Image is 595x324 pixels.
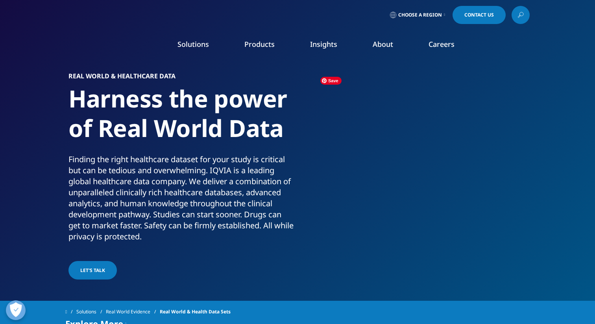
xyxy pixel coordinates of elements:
h1: Harness the power of Real World Data [68,84,295,154]
a: Insights [310,39,337,49]
span: Contact Us [464,13,494,17]
a: Solutions [177,39,209,49]
button: Open Preferences [6,300,26,320]
span: Choose a Region [398,12,442,18]
a: About [373,39,393,49]
nav: Primary [131,28,530,65]
a: Contact Us [453,6,506,24]
h6: Real World & Healthcare Data [68,73,295,84]
a: Careers [429,39,455,49]
img: 2054_young-woman-touching-big-digital-monitor.jpg [316,73,527,230]
span: Save [320,77,342,85]
a: Products [244,39,275,49]
p: Finding the right healthcare dataset for your study is critical but can be tedious and overwhelmi... [68,154,295,247]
